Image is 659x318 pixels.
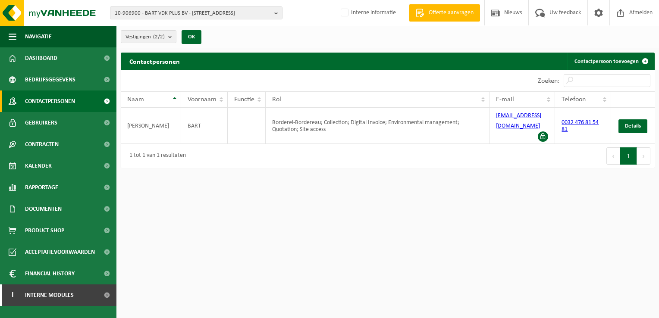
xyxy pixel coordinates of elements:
[181,108,228,144] td: BART
[266,108,490,144] td: Borderel-Bordereau; Collection; Digital Invoice; Environmental management; Quotation; Site access
[121,53,188,69] h2: Contactpersonen
[562,96,586,103] span: Telefoon
[110,6,282,19] button: 10-906900 - BART VDK PLUS BV - [STREET_ADDRESS]
[234,96,254,103] span: Functie
[618,119,647,133] a: Details
[339,6,396,19] label: Interne informatie
[125,148,186,164] div: 1 tot 1 van 1 resultaten
[25,241,95,263] span: Acceptatievoorwaarden
[538,78,559,84] label: Zoeken:
[25,155,52,177] span: Kalender
[606,147,620,165] button: Previous
[121,30,176,43] button: Vestigingen(2/2)
[153,34,165,40] count: (2/2)
[127,96,144,103] span: Naam
[637,147,650,165] button: Next
[25,284,74,306] span: Interne modules
[121,108,181,144] td: [PERSON_NAME]
[25,69,75,90] span: Bedrijfsgegevens
[182,30,201,44] button: OK
[188,96,217,103] span: Voornaam
[25,90,75,112] span: Contactpersonen
[562,119,599,133] a: 0032 476 81 54 81
[496,96,514,103] span: E-mail
[115,7,271,20] span: 10-906900 - BART VDK PLUS BV - [STREET_ADDRESS]
[625,123,641,129] span: Details
[25,112,57,134] span: Gebruikers
[427,9,476,17] span: Offerte aanvragen
[568,53,654,70] a: Contactpersoon toevoegen
[25,263,75,284] span: Financial History
[126,31,165,44] span: Vestigingen
[25,177,58,198] span: Rapportage
[25,198,62,220] span: Documenten
[272,96,281,103] span: Rol
[25,220,64,241] span: Product Shop
[25,47,57,69] span: Dashboard
[620,147,637,165] button: 1
[25,26,52,47] span: Navigatie
[496,112,541,129] a: [EMAIL_ADDRESS][DOMAIN_NAME]
[9,284,16,306] span: I
[25,134,59,155] span: Contracten
[409,4,480,22] a: Offerte aanvragen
